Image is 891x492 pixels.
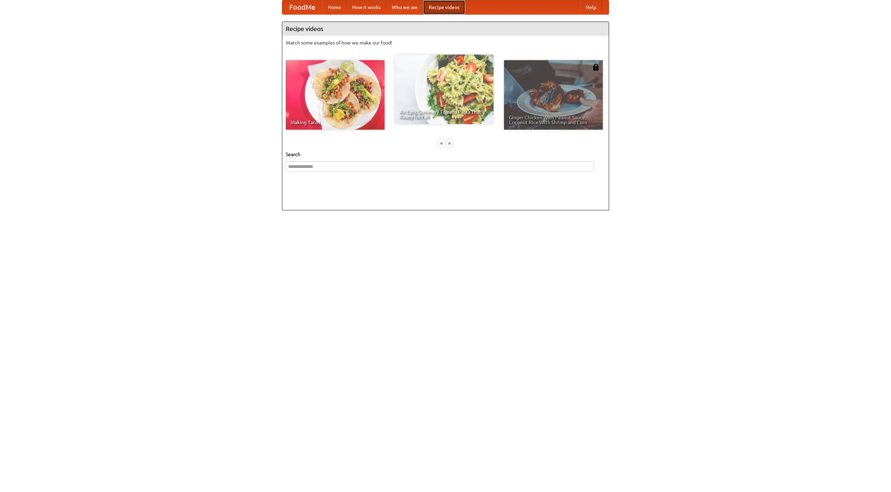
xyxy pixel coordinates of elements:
a: FoodMe [282,0,322,14]
a: Who we are [386,0,423,14]
div: » [447,139,453,147]
h4: Recipe videos [282,22,609,36]
div: « [438,139,444,147]
p: Watch some examples of how we make our food! [286,39,605,46]
a: Home [322,0,347,14]
a: Recipe videos [423,0,465,14]
a: An Easy, Summery Tomato Pasta That's Ready for Fall [395,55,494,124]
a: Making Tacos [286,60,385,130]
a: Help [580,0,602,14]
span: An Easy, Summery Tomato Pasta That's Ready for Fall [400,110,489,119]
span: Making Tacos [291,120,380,125]
h5: Search [286,151,605,158]
img: 483408.png [592,64,599,71]
a: How it works [347,0,386,14]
